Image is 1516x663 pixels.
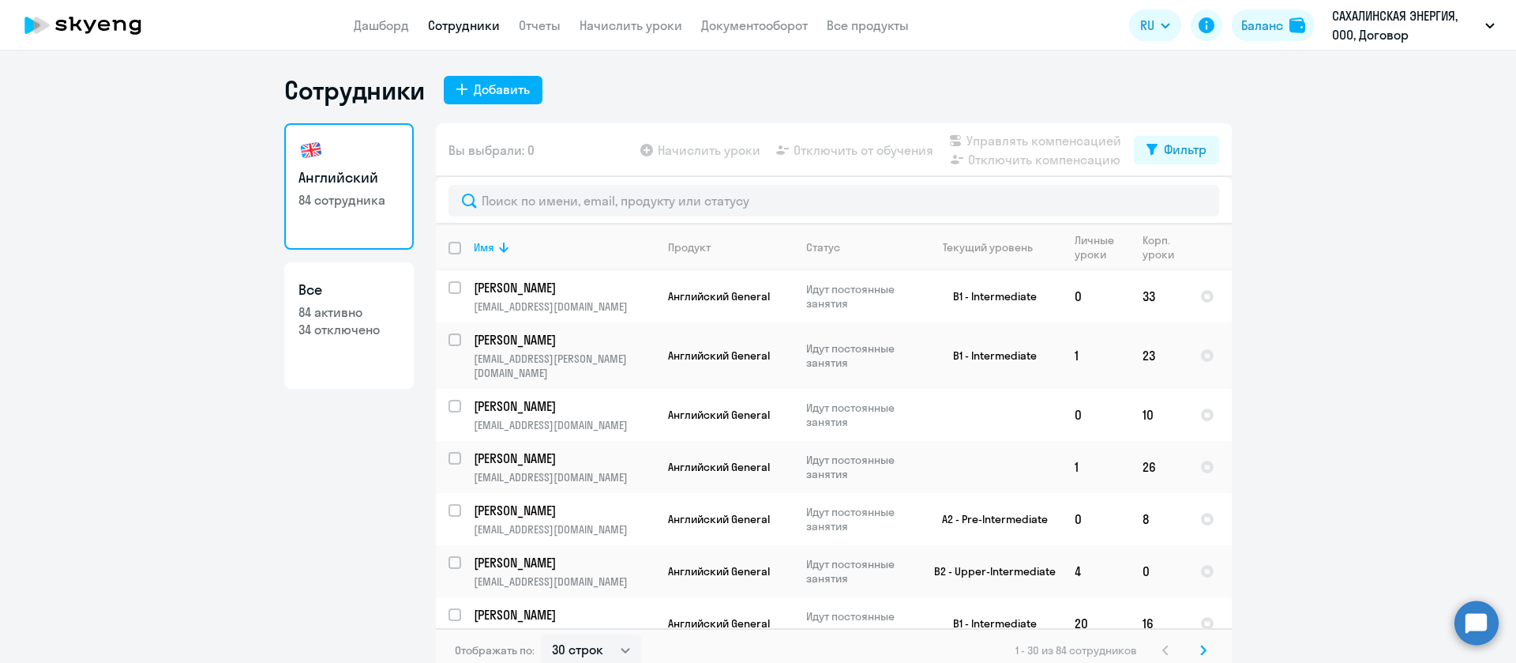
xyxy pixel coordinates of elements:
[1164,140,1206,159] div: Фильтр
[701,17,808,33] a: Документооборот
[943,240,1033,254] div: Текущий уровень
[298,321,400,338] p: 34 отключено
[1062,441,1130,493] td: 1
[474,331,652,348] p: [PERSON_NAME]
[474,522,655,537] p: [EMAIL_ADDRESS][DOMAIN_NAME]
[806,341,914,370] p: Идут постоянные занятия
[827,17,909,33] a: Все продукты
[474,554,652,571] p: [PERSON_NAME]
[1241,16,1283,35] div: Баланс
[519,17,561,33] a: Отчеты
[1062,389,1130,441] td: 0
[474,606,652,623] p: [PERSON_NAME]
[806,557,914,586] p: Идут постоянные занятия
[1140,16,1154,35] span: RU
[668,460,770,474] span: Английский General
[474,397,652,415] p: [PERSON_NAME]
[668,289,770,303] span: Английский General
[1289,17,1305,33] img: balance
[474,418,655,432] p: [EMAIL_ADDRESS][DOMAIN_NAME]
[1130,389,1188,441] td: 10
[806,453,914,481] p: Идут постоянные занятия
[474,554,655,571] a: [PERSON_NAME]
[298,168,400,188] h3: Английский
[806,401,914,429] p: Идут постоянные занятия
[668,512,770,526] span: Английский General
[474,80,530,99] div: Добавить
[1075,233,1119,262] div: Личные уроки
[1062,322,1130,389] td: 1
[806,282,914,311] p: Идут постоянные занятия
[806,609,914,638] p: Идут постоянные занятия
[806,240,840,254] div: Статус
[1134,136,1219,164] button: Фильтр
[474,240,494,254] div: Имя
[1062,493,1130,545] td: 0
[915,597,1062,650] td: B1 - Intermediate
[474,352,655,380] p: [EMAIL_ADDRESS][PERSON_NAME][DOMAIN_NAME]
[474,331,655,348] a: [PERSON_NAME]
[1143,233,1187,262] div: Корп. уроки
[298,303,400,321] p: 84 активно
[298,137,324,163] img: english
[474,606,655,623] a: [PERSON_NAME]
[668,240,793,254] div: Продукт
[928,240,1061,254] div: Текущий уровень
[444,76,542,104] button: Добавить
[474,240,655,254] div: Имя
[668,408,770,422] span: Английский General
[474,502,652,519] p: [PERSON_NAME]
[915,493,1062,545] td: A2 - Pre-Intermediate
[1075,233,1129,262] div: Личные уроки
[284,74,425,106] h1: Сотрудники
[298,280,400,300] h3: Все
[1062,597,1130,650] td: 20
[284,123,414,250] a: Английский84 сотрудника
[1130,545,1188,597] td: 0
[1130,270,1188,322] td: 33
[474,397,655,415] a: [PERSON_NAME]
[474,502,655,519] a: [PERSON_NAME]
[474,627,655,641] p: [EMAIL_ADDRESS][DOMAIN_NAME]
[474,450,655,467] a: [PERSON_NAME]
[474,299,655,314] p: [EMAIL_ADDRESS][DOMAIN_NAME]
[474,450,652,467] p: [PERSON_NAME]
[354,17,409,33] a: Дашборд
[806,240,914,254] div: Статус
[1062,270,1130,322] td: 0
[284,262,414,389] a: Все84 активно34 отключено
[1062,545,1130,597] td: 4
[580,17,682,33] a: Начислить уроки
[668,616,770,631] span: Английский General
[915,322,1062,389] td: B1 - Intermediate
[1130,441,1188,493] td: 26
[1232,9,1315,41] button: Балансbalance
[474,470,655,484] p: [EMAIL_ADDRESS][DOMAIN_NAME]
[1332,6,1479,44] p: САХАЛИНСКАЯ ЭНЕРГИЯ, ООО, Договор Предоплаты [DATE]
[474,279,652,296] p: [PERSON_NAME]
[1130,322,1188,389] td: 23
[806,505,914,533] p: Идут постоянные занятия
[474,574,655,589] p: [EMAIL_ADDRESS][DOMAIN_NAME]
[448,185,1219,217] input: Поиск по имени, email, продукту или статусу
[1015,643,1137,657] span: 1 - 30 из 84 сотрудников
[1129,9,1181,41] button: RU
[448,141,535,160] span: Вы выбрали: 0
[915,270,1062,322] td: B1 - Intermediate
[455,643,535,657] span: Отображать по:
[1143,233,1176,262] div: Корп. уроки
[668,240,711,254] div: Продукт
[474,279,655,296] a: [PERSON_NAME]
[668,348,770,363] span: Английский General
[1324,6,1503,44] button: САХАЛИНСКАЯ ЭНЕРГИЯ, ООО, Договор Предоплаты [DATE]
[668,564,770,578] span: Английский General
[298,191,400,209] p: 84 сотрудника
[1130,493,1188,545] td: 8
[1130,597,1188,650] td: 16
[915,545,1062,597] td: B2 - Upper-Intermediate
[428,17,500,33] a: Сотрудники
